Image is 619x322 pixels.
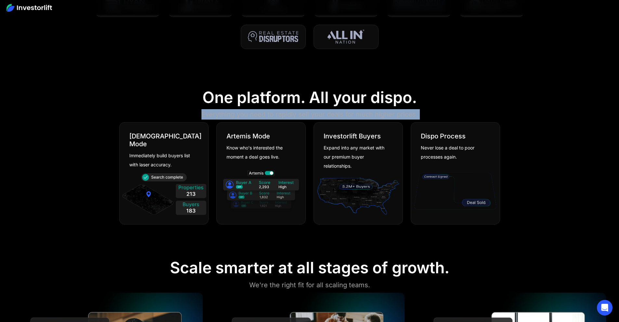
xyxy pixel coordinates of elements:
[249,280,370,290] div: We're the right fit for all scaling teams.
[170,258,449,277] div: Scale smarter at all stages of growth.
[202,88,417,107] div: One platform. All your dispo.
[226,132,270,140] div: Artemis Mode
[129,151,194,169] div: Immediately build buyers list with laser accuracy.
[421,132,466,140] div: Dispo Process
[597,300,613,316] div: Open Intercom Messenger
[129,132,201,148] div: [DEMOGRAPHIC_DATA] Mode
[324,143,388,171] div: Expand into any market with our premium buyer relationships.
[421,143,485,161] div: Never lose a deal to poor processes again.
[226,143,291,161] div: Know who's interested the moment a deal goes live.
[324,132,381,140] div: Investorlift Buyers
[201,109,418,120] div: Everything you need to rapidly sell your deals for much higher prices.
